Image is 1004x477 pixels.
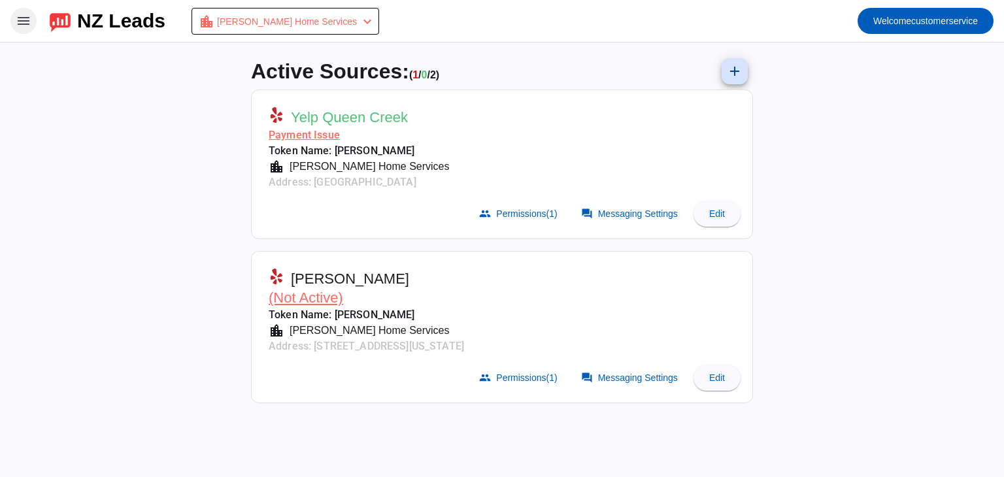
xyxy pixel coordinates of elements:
button: Welcomecustomerservice [858,8,994,34]
button: Messaging Settings [573,365,688,391]
span: Messaging Settings [598,208,678,219]
mat-card-subtitle: Address: [STREET_ADDRESS][US_STATE] [269,338,464,354]
span: Messaging Settings [598,372,678,383]
img: logo [50,10,71,32]
span: Permissions [496,208,557,219]
span: (Not Active) [269,289,343,306]
div: NZ Leads [77,12,165,30]
span: Edit [709,372,725,383]
span: / [427,69,429,80]
span: Permissions [496,372,557,383]
button: Messaging Settings [573,201,688,227]
mat-card-subtitle: Payment Issue [269,127,450,143]
span: Yelp Queen Creek [291,108,408,127]
span: (1) [546,208,558,219]
mat-icon: forum [581,372,593,384]
span: Welcome [873,16,911,26]
mat-icon: add [727,63,743,79]
span: ( [409,69,412,80]
mat-icon: forum [581,208,593,220]
button: Permissions(1) [471,201,567,227]
mat-icon: location_city [269,323,284,338]
mat-icon: location_city [269,159,284,174]
span: Active Sources: [251,59,409,83]
button: Edit [694,201,741,227]
span: Working [422,69,427,80]
span: Total [430,69,439,80]
mat-icon: group [479,372,491,384]
button: [PERSON_NAME] Home Services [192,8,379,35]
div: [PERSON_NAME] Home Services [284,323,450,338]
span: (1) [546,372,558,383]
mat-card-subtitle: Address: [GEOGRAPHIC_DATA] [269,174,450,190]
button: Edit [694,365,741,391]
mat-icon: group [479,208,491,220]
mat-icon: location_city [199,14,214,29]
button: Permissions(1) [471,365,567,391]
mat-card-subtitle: Token Name: [PERSON_NAME] [269,307,464,323]
span: [PERSON_NAME] Home Services [217,12,357,31]
div: [PERSON_NAME] Home Services [284,159,450,174]
mat-card-subtitle: Token Name: [PERSON_NAME] [269,143,450,159]
mat-icon: menu [16,13,31,29]
span: Payment Issue [412,69,421,80]
span: Edit [709,208,725,219]
span: [PERSON_NAME] [291,270,409,288]
span: customerservice [873,12,978,30]
div: Payment Issue [199,12,375,31]
mat-icon: chevron_left [360,14,375,29]
span: / [418,69,421,80]
span: 1 [412,69,418,80]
